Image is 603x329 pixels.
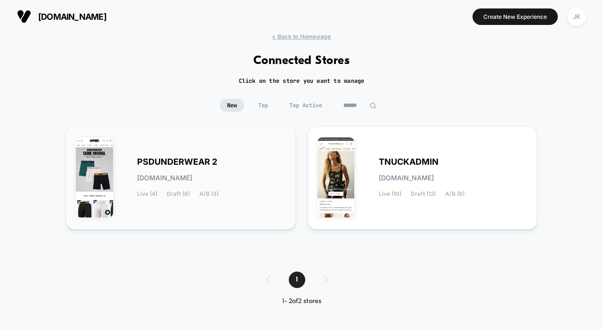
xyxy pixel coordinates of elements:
span: [DOMAIN_NAME] [38,12,106,22]
img: Visually logo [17,9,31,24]
span: A/B (6) [445,191,464,197]
img: edit [369,102,376,109]
h1: Connected Stores [253,54,350,68]
span: [DOMAIN_NAME] [379,175,434,181]
span: New [220,99,244,112]
span: Top Active [282,99,329,112]
span: Top [251,99,275,112]
span: 1 [289,272,305,288]
div: 1 - 2 of 2 stores [256,297,347,305]
span: PSDUNDERWEAR 2 [137,159,217,165]
h2: Click on the store you want to manage [239,77,365,85]
div: JK [568,8,586,26]
img: TNUCKADMIN [318,137,355,217]
button: [DOMAIN_NAME] [14,9,109,24]
span: Draft (9) [167,191,190,197]
span: < Back to Homepage [272,33,331,40]
button: Create New Experience [473,8,558,25]
span: [DOMAIN_NAME] [137,175,192,181]
span: Live (4) [137,191,157,197]
span: Live (10) [379,191,401,197]
span: Draft (12) [411,191,436,197]
span: A/B (3) [199,191,219,197]
button: JK [565,7,589,26]
span: TNUCKADMIN [379,159,439,165]
img: PSDUNDERWEAR_2 [76,137,113,217]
